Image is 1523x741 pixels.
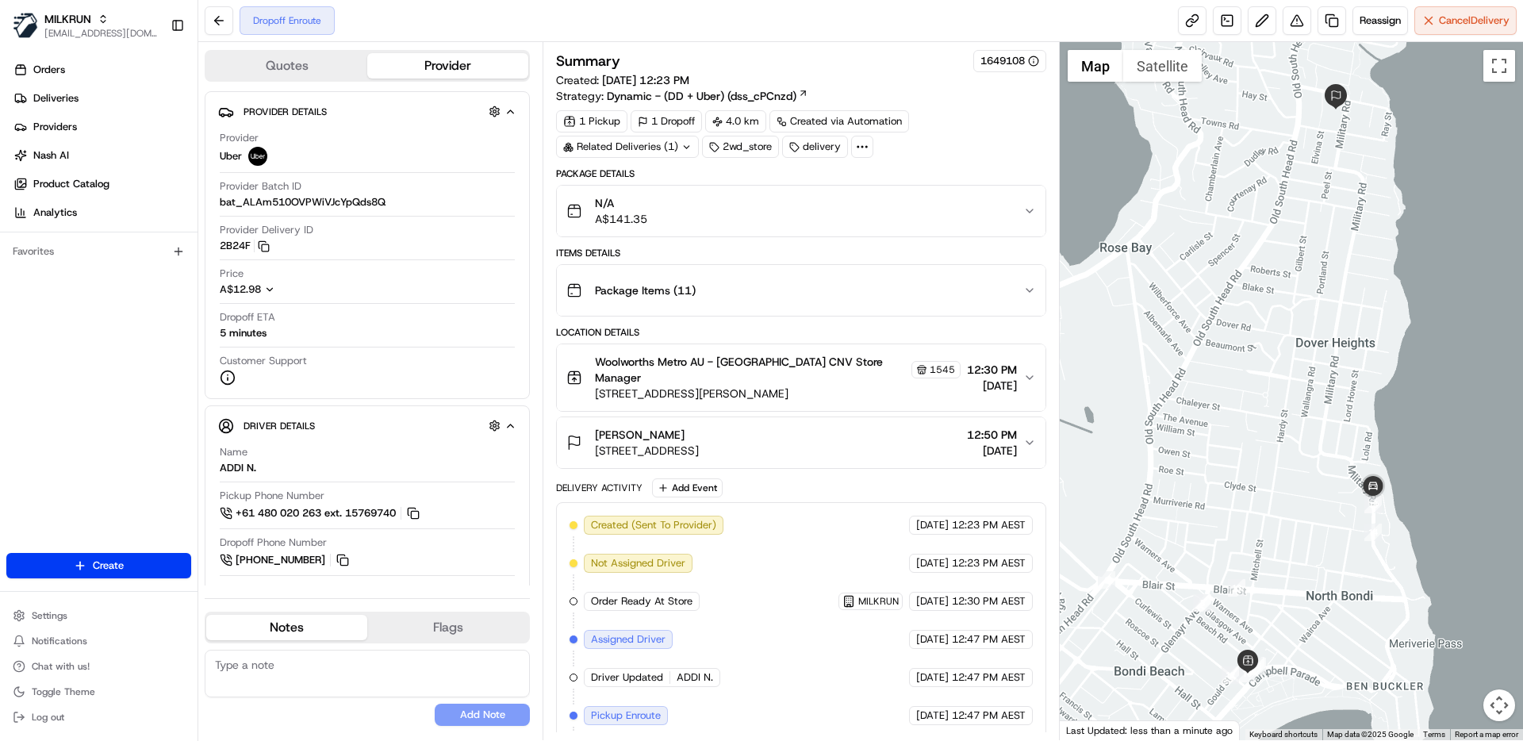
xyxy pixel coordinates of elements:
span: [DATE] [916,632,949,647]
button: Keyboard shortcuts [1249,729,1318,740]
img: Google [1064,720,1116,740]
span: 12:23 PM AEST [952,556,1026,570]
div: Items Details [556,247,1045,259]
span: Customer Support [220,354,307,368]
div: 11 [1249,658,1266,675]
span: Map data ©2025 Google [1327,730,1414,739]
span: Orders [33,63,65,77]
button: A$12.98 [220,282,359,297]
img: Masood Aslam [16,274,41,299]
span: Settings [32,609,67,622]
span: [DATE] [967,443,1017,459]
span: [DATE] [916,556,949,570]
button: MILKRUNMILKRUN[EMAIL_ADDRESS][DOMAIN_NAME] [6,6,164,44]
button: Reassign [1352,6,1408,35]
div: 14 [1364,524,1382,541]
a: 📗Knowledge Base [10,348,128,377]
div: 💻 [134,356,147,369]
a: Providers [6,114,198,140]
a: Open this area in Google Maps (opens a new window) [1064,720,1116,740]
div: Last Updated: less than a minute ago [1060,720,1240,740]
span: [PERSON_NAME] [595,427,685,443]
span: [DATE] [140,289,173,301]
img: 1736555255976-a54dd68f-1ca7-489b-9aae-adbdc363a1c4 [16,152,44,180]
button: Toggle fullscreen view [1483,50,1515,82]
span: Created: [556,72,689,88]
button: Add Event [652,478,723,497]
h3: Summary [556,54,620,68]
button: Start new chat [270,156,289,175]
button: [PERSON_NAME][STREET_ADDRESS]12:50 PM[DATE] [557,417,1045,468]
span: [PERSON_NAME] [49,246,129,259]
a: +61 480 020 263 ext. 15769740 [220,505,422,522]
div: 12 [1222,666,1239,684]
span: Driver Updated [591,670,663,685]
span: Woolworths Metro AU - [GEOGRAPHIC_DATA] CNV Store Manager [595,354,907,386]
span: ADDI N. [677,670,713,685]
a: Product Catalog [6,171,198,197]
div: Related Deliveries (1) [556,136,699,158]
span: Tip [220,582,235,597]
a: Analytics [6,200,198,225]
a: Powered byPylon [112,393,192,405]
div: We're available if you need us! [71,167,218,180]
div: 📗 [16,356,29,369]
button: Provider [367,53,528,79]
a: Orders [6,57,198,83]
div: 6 [1098,571,1115,589]
div: Created via Automation [769,110,909,132]
button: Toggle Theme [6,681,191,703]
span: Provider [220,131,259,145]
button: Chat with us! [6,655,191,678]
span: API Documentation [150,355,255,370]
span: [PERSON_NAME] [49,289,129,301]
span: Price [220,267,244,281]
div: 2wd_store [702,136,779,158]
span: A$141.35 [595,211,647,227]
img: 1736555255976-a54dd68f-1ca7-489b-9aae-adbdc363a1c4 [32,290,44,302]
span: 12:50 PM [967,427,1017,443]
button: MILKRUN [44,11,91,27]
button: Show street map [1068,50,1123,82]
button: Notes [206,615,367,640]
span: Name [220,445,247,459]
span: Providers [33,120,77,134]
span: • [132,289,137,301]
span: Uber [220,149,242,163]
span: 12:23 PM AEST [952,518,1026,532]
span: [PHONE_NUMBER] [236,553,325,567]
div: 8 [1194,594,1211,612]
button: [EMAIL_ADDRESS][DOMAIN_NAME] [44,27,158,40]
button: Flags [367,615,528,640]
span: 12:30 PM AEST [952,594,1026,609]
span: Pickup Enroute [591,708,661,723]
span: [DATE] [916,708,949,723]
button: 1649108 [980,54,1039,68]
span: Knowledge Base [32,355,121,370]
span: [DATE] 12:23 PM [602,73,689,87]
button: N/AA$141.35 [557,186,1045,236]
span: Chat with us! [32,660,90,673]
div: Favorites [6,239,191,264]
div: Strategy: [556,88,808,104]
button: Notifications [6,630,191,652]
span: [DATE] [967,378,1017,394]
button: Quotes [206,53,367,79]
div: 1 Dropoff [631,110,702,132]
span: [DATE] [916,670,949,685]
div: 15 [1364,496,1382,513]
span: Dropoff Phone Number [220,536,327,550]
button: [PHONE_NUMBER] [220,551,351,569]
span: Created (Sent To Provider) [591,518,716,532]
button: Woolworths Metro AU - [GEOGRAPHIC_DATA] CNV Store Manager1545[STREET_ADDRESS][PERSON_NAME]12:30 P... [557,344,1045,411]
span: Notifications [32,635,87,647]
button: Package Items (11) [557,265,1045,316]
span: MILKRUN [858,595,899,608]
span: 12:47 PM AEST [952,708,1026,723]
span: Deliveries [33,91,79,106]
span: [DATE] [140,246,173,259]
